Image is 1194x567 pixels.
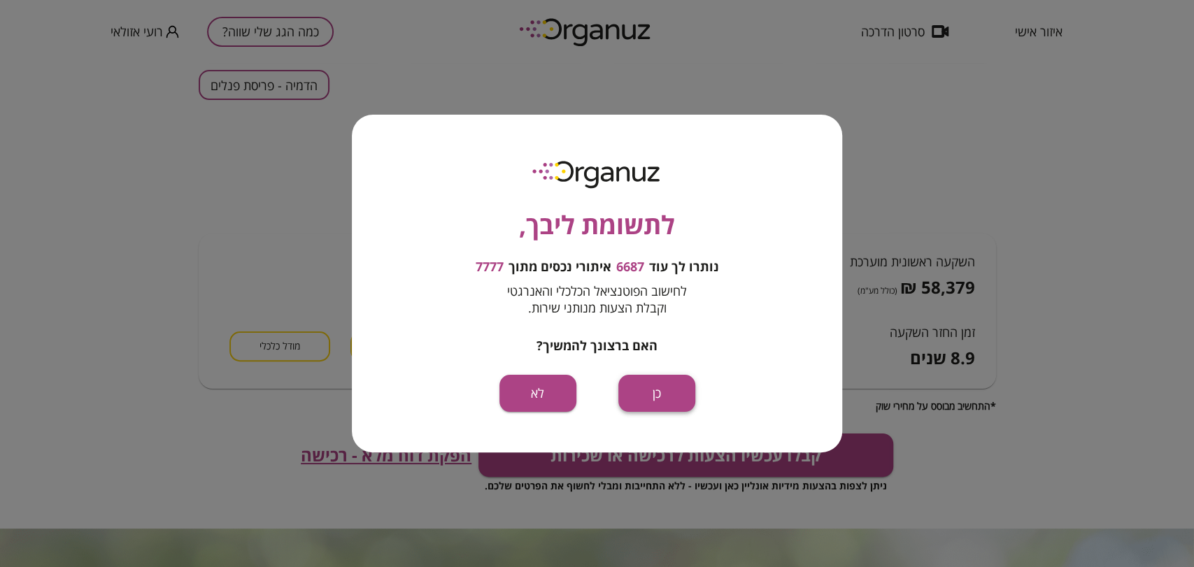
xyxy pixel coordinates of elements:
[507,282,687,316] span: לחישוב הפוטנציאל הכלכלי והאנרגטי וקבלת הצעות מנותני שירות.
[536,337,658,354] span: האם ברצונך להמשיך?
[509,259,611,275] span: איתורי נכסים מתוך
[618,375,695,412] button: כן
[649,259,719,275] span: נותרו לך עוד
[616,259,644,275] span: 6687
[523,155,672,192] img: logo
[519,206,675,244] span: לתשומת ליבך,
[476,259,504,275] span: 7777
[499,375,576,412] button: לא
